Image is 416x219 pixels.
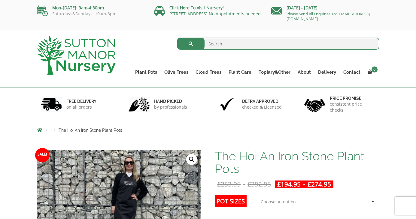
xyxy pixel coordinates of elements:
[314,68,340,76] a: Delivery
[169,5,224,11] a: Click Here To Visit Nursery!
[330,101,375,113] p: consistent price checks
[364,68,379,76] a: 0
[177,38,379,50] input: Search...
[37,11,145,16] p: Saturdays&Sundays: 10am-3pm
[215,180,273,188] del: -
[169,11,261,17] a: [STREET_ADDRESS] No Appointments needed
[132,68,161,76] a: Plant Pots
[37,4,145,11] p: Mon-[DATE]: 9am-4:30pm
[308,180,311,188] span: £
[277,180,301,188] bdi: 194.95
[217,97,238,112] img: 3.jpg
[242,99,282,104] h6: Defra approved
[217,180,221,188] span: £
[242,104,282,110] p: checked & Licensed
[340,68,364,76] a: Contact
[247,180,251,188] span: £
[275,180,333,188] ins: -
[304,95,325,113] img: 4.jpg
[308,180,331,188] bdi: 274.95
[372,66,378,72] span: 0
[192,68,225,76] a: Cloud Trees
[247,180,271,188] bdi: 392.95
[255,68,294,76] a: Topiary&Other
[129,97,150,112] img: 2.jpg
[287,11,370,21] a: Please Send All Enquiries To: [EMAIL_ADDRESS][DOMAIN_NAME]
[59,128,122,133] span: The Hoi An Iron Stone Plant Pots
[37,36,116,75] img: logo
[215,150,379,175] h1: The Hoi An Iron Stone Plant Pots
[66,104,96,110] p: on all orders
[271,4,379,11] p: [DATE] - [DATE]
[37,128,379,132] nav: Breadcrumbs
[330,96,375,101] h6: Price promise
[41,97,62,112] img: 1.jpg
[66,99,96,104] h6: FREE DELIVERY
[294,68,314,76] a: About
[217,180,241,188] bdi: 253.95
[225,68,255,76] a: Plant Care
[215,195,247,207] label: Pot Sizes
[154,104,187,110] p: by professionals
[277,180,281,188] span: £
[35,148,50,162] span: Sale!
[154,99,187,104] h6: hand picked
[161,68,192,76] a: Olive Trees
[186,154,197,165] a: View full-screen image gallery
